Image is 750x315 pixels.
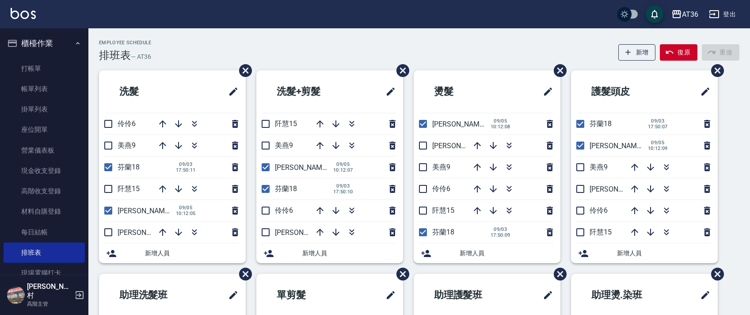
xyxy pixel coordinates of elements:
h6: — AT36 [131,52,151,61]
span: [PERSON_NAME]11 [118,207,179,215]
span: 新增人員 [460,249,553,258]
p: 高階主管 [27,300,72,308]
span: 伶伶6 [118,119,136,128]
a: 現場電腦打卡 [4,263,85,283]
h2: 洗髮+剪髮 [263,76,357,108]
span: 修改班表的標題 [537,284,553,306]
span: 刪除班表 [704,58,725,84]
span: 09/05 [333,161,353,167]
span: 刪除班表 [232,58,253,84]
span: 09/03 [333,183,353,189]
span: [PERSON_NAME]16 [275,228,336,237]
span: 阡慧15 [275,119,297,128]
span: [PERSON_NAME]11 [590,142,651,150]
span: [PERSON_NAME]11 [275,163,336,172]
span: 美燕9 [432,163,450,171]
a: 每日結帳 [4,222,85,242]
span: 刪除班表 [390,261,411,287]
span: 10:12:09 [648,146,668,151]
a: 打帳單 [4,58,85,79]
span: 伶伶6 [275,206,293,215]
span: 新增人員 [617,249,711,258]
span: 修改班表的標題 [695,284,711,306]
span: [PERSON_NAME]16 [432,142,493,150]
span: 17:50:07 [648,124,668,130]
h2: 單剪髮 [263,279,350,311]
div: 新增人員 [256,243,403,263]
div: 新增人員 [414,243,560,263]
span: 09/03 [648,118,668,124]
div: 新增人員 [99,243,246,263]
a: 材料自購登錄 [4,201,85,222]
span: 修改班表的標題 [537,81,553,102]
h2: 護髮頭皮 [578,76,669,108]
span: 10:12:05 [176,211,196,216]
span: 10:12:07 [333,167,353,173]
span: 17:50:11 [176,167,196,173]
h5: [PERSON_NAME]村 [27,282,72,300]
span: 刪除班表 [390,58,411,84]
img: Person [7,286,25,304]
span: 美燕9 [590,163,608,171]
span: 修改班表的標題 [695,81,711,102]
a: 帳單列表 [4,79,85,99]
h2: 燙髮 [421,76,502,108]
button: 復原 [660,44,697,61]
a: 營業儀表板 [4,140,85,161]
button: save [646,5,663,23]
a: 排班表 [4,242,85,263]
button: AT36 [668,5,702,23]
div: 新增人員 [571,243,718,263]
span: 17:50:10 [333,189,353,195]
button: 櫃檯作業 [4,32,85,55]
span: 修改班表的標題 [223,284,239,306]
img: Logo [11,8,36,19]
span: 刪除班表 [547,261,568,287]
h2: Employee Schedule [99,40,152,46]
span: 美燕9 [275,141,293,150]
h3: 排班表 [99,49,131,61]
span: 阡慧15 [432,206,454,215]
span: 10:12:08 [491,124,510,130]
span: 新增人員 [145,249,239,258]
span: 刪除班表 [232,261,253,287]
h2: 助理燙.染班 [578,279,675,311]
span: [PERSON_NAME]16 [590,185,651,193]
span: 修改班表的標題 [223,81,239,102]
span: 09/03 [176,161,196,167]
button: 登出 [705,6,739,23]
span: [PERSON_NAME]16 [118,228,179,237]
span: 17:50:09 [491,232,510,238]
a: 掛單列表 [4,99,85,119]
span: 美燕9 [118,141,136,150]
h2: 洗髮 [106,76,187,108]
span: 芬蘭18 [118,163,140,171]
span: 伶伶6 [432,184,450,193]
span: 09/05 [648,140,668,146]
a: 現金收支登錄 [4,161,85,181]
span: 刪除班表 [704,261,725,287]
button: 新增 [618,44,656,61]
div: AT36 [682,9,698,20]
span: 新增人員 [302,249,396,258]
span: 修改班表的標題 [380,284,396,306]
span: 修改班表的標題 [380,81,396,102]
span: 阡慧15 [118,184,140,193]
a: 座位開單 [4,119,85,140]
h2: 助理護髮班 [421,279,516,311]
a: 高階收支登錄 [4,181,85,201]
span: 芬蘭18 [432,228,454,236]
span: 芬蘭18 [275,184,297,193]
span: 09/05 [491,118,510,124]
span: [PERSON_NAME]11 [432,120,493,128]
span: 09/03 [491,227,510,232]
span: 阡慧15 [590,228,612,236]
span: 刪除班表 [547,58,568,84]
span: 芬蘭18 [590,119,612,128]
span: 09/05 [176,205,196,211]
span: 伶伶6 [590,206,608,215]
h2: 助理洗髮班 [106,279,202,311]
